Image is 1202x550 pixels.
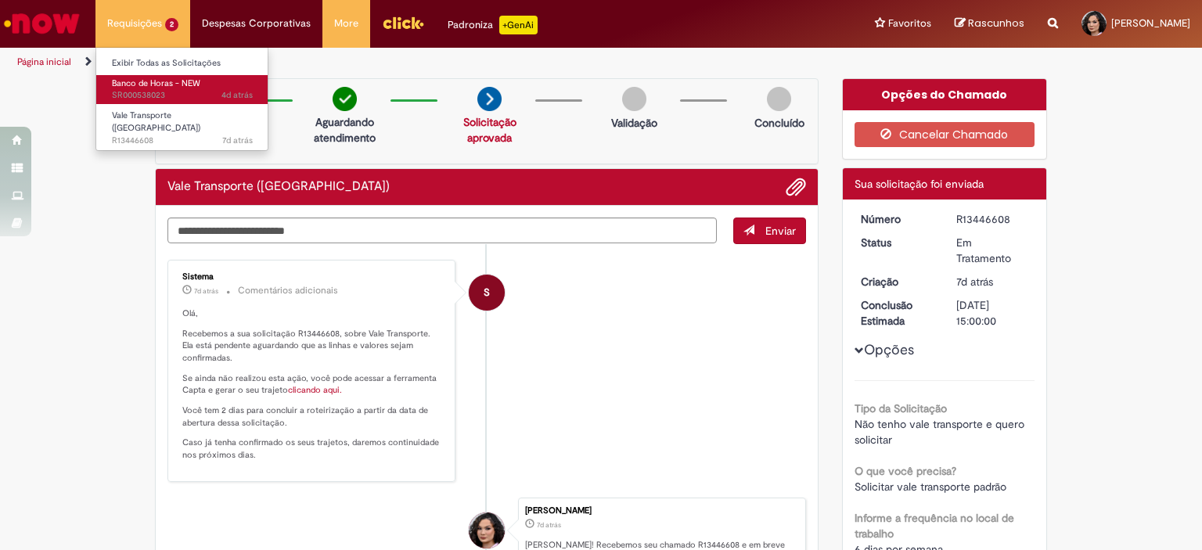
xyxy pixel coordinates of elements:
[956,297,1029,329] div: [DATE] 15:00:00
[182,328,443,365] p: Recebemos a sua solicitação R13446608, sobre Vale Transporte. Ela está pendente aguardando que as...
[182,372,443,397] p: Se ainda não realizou esta ação, você pode acessar a ferramenta Capta e gerar o seu trajeto
[182,272,443,282] div: Sistema
[182,404,443,429] p: Você tem 2 dias para concluir a roteirização a partir da data de abertura dessa solicitação.
[849,235,945,250] dt: Status
[221,89,253,101] time: 28/08/2025 14:49:31
[622,87,646,111] img: img-circle-grey.png
[767,87,791,111] img: img-circle-grey.png
[855,122,1035,147] button: Cancelar Chamado
[525,506,797,516] div: [PERSON_NAME]
[477,87,502,111] img: arrow-next.png
[12,48,790,77] ul: Trilhas de página
[382,11,424,34] img: click_logo_yellow_360x200.png
[2,8,82,39] img: ServiceNow
[733,217,806,244] button: Enviar
[96,55,268,72] a: Exibir Todas as Solicitações
[956,275,993,289] span: 7d atrás
[112,110,200,134] span: Vale Transporte ([GEOGRAPHIC_DATA])
[202,16,311,31] span: Despesas Corporativas
[167,217,717,244] textarea: Digite sua mensagem aqui...
[786,177,806,197] button: Adicionar anexos
[112,77,200,89] span: Banco de Horas - NEW
[333,87,357,111] img: check-circle-green.png
[469,275,505,311] div: System
[238,284,338,297] small: Comentários adicionais
[843,79,1047,110] div: Opções do Chamado
[1111,16,1190,30] span: [PERSON_NAME]
[855,417,1027,447] span: Não tenho vale transporte e quero solicitar
[165,18,178,31] span: 2
[469,512,505,548] div: Heloisa Beatriz Alves Da Silva
[182,437,443,461] p: Caso já tenha confirmado os seus trajetos, daremos continuidade nos próximos dias.
[537,520,561,530] span: 7d atrás
[888,16,931,31] span: Favoritos
[96,75,268,104] a: Aberto SR000538023 : Banco de Horas - NEW
[849,211,945,227] dt: Número
[194,286,218,296] time: 26/08/2025 08:14:15
[222,135,253,146] time: 26/08/2025 08:14:13
[855,177,984,191] span: Sua solicitação foi enviada
[221,89,253,101] span: 4d atrás
[956,211,1029,227] div: R13446608
[849,297,945,329] dt: Conclusão Estimada
[334,16,358,31] span: More
[112,89,253,102] span: SR000538023
[855,480,1006,494] span: Solicitar vale transporte padrão
[96,107,268,141] a: Aberto R13446608 : Vale Transporte (VT)
[448,16,538,34] div: Padroniza
[288,384,342,396] a: clicando aqui.
[307,114,383,146] p: Aguardando atendimento
[956,275,993,289] time: 26/08/2025 08:14:12
[754,115,804,131] p: Concluído
[765,224,796,238] span: Enviar
[956,274,1029,289] div: 26/08/2025 08:14:12
[855,464,956,478] b: O que você precisa?
[611,115,657,131] p: Validação
[499,16,538,34] p: +GenAi
[537,520,561,530] time: 26/08/2025 08:14:12
[855,511,1014,541] b: Informe a frequência no local de trabalho
[955,16,1024,31] a: Rascunhos
[849,274,945,289] dt: Criação
[112,135,253,147] span: R13446608
[194,286,218,296] span: 7d atrás
[167,180,390,194] h2: Vale Transporte (VT) Histórico de tíquete
[463,115,516,145] a: Solicitação aprovada
[182,307,443,320] p: Olá,
[17,56,71,68] a: Página inicial
[95,47,268,151] ul: Requisições
[956,235,1029,266] div: Em Tratamento
[222,135,253,146] span: 7d atrás
[107,16,162,31] span: Requisições
[484,274,490,311] span: S
[968,16,1024,31] span: Rascunhos
[855,401,947,415] b: Tipo da Solicitação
